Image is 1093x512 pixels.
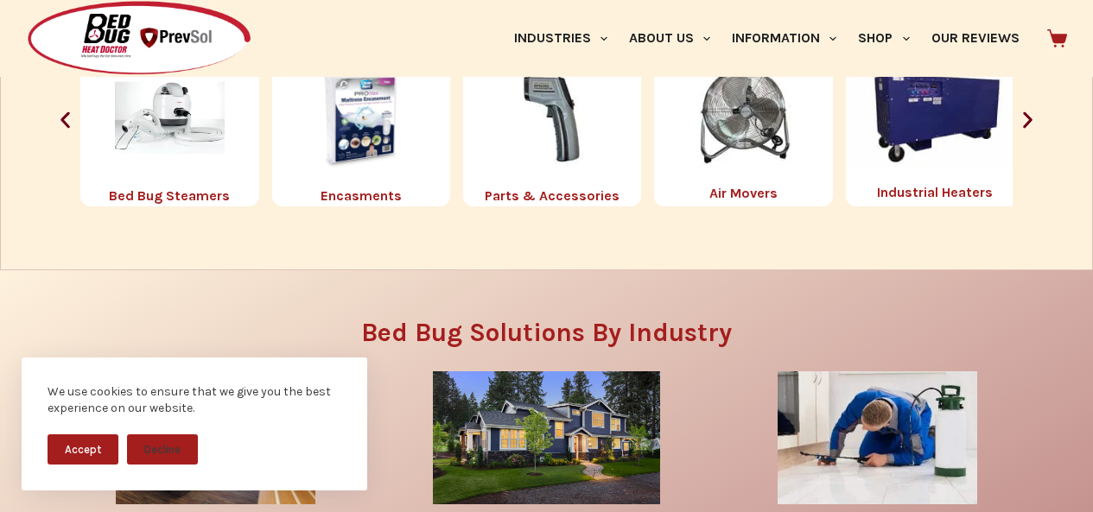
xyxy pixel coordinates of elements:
[654,59,832,206] div: 1 / 8
[709,185,778,201] a: Air Movers
[48,434,118,465] button: Accept
[63,319,1030,345] h3: Bed Bug Solutions By Industry
[272,59,450,206] div: 7 / 8
[1017,109,1039,130] div: Next slide
[109,187,230,204] a: Bed Bug Steamers
[321,187,402,204] a: Encasments
[48,383,341,417] div: We use cookies to ensure that we give you the best experience on our website.
[877,184,993,200] a: Industrial Heaters
[846,59,1024,206] div: 2 / 8
[54,109,76,130] div: Previous slide
[463,59,641,206] div: 8 / 8
[80,59,258,206] div: 6 / 8
[127,434,198,465] button: Decline
[80,59,1013,206] div: Carousel
[485,187,620,204] a: Parts & Accessories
